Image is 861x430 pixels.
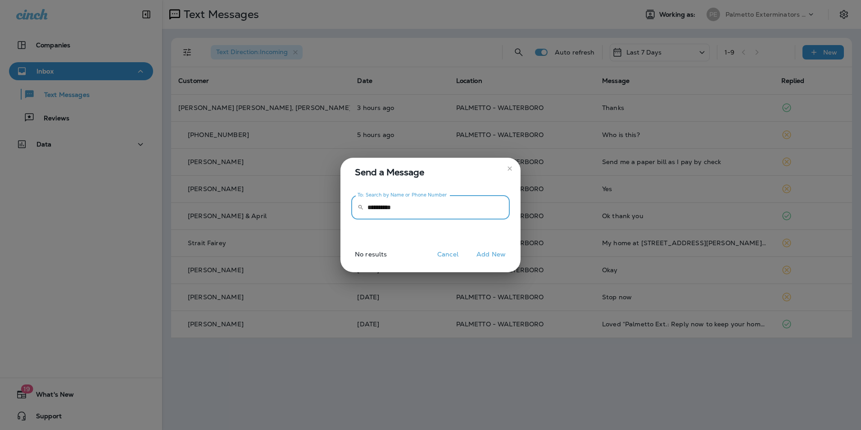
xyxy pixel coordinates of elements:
button: close [503,161,517,176]
label: To: Search by Name or Phone Number [358,192,447,198]
span: Send a Message [355,165,510,179]
p: No results [337,251,387,265]
button: Cancel [431,247,465,261]
button: Add New [472,247,510,261]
